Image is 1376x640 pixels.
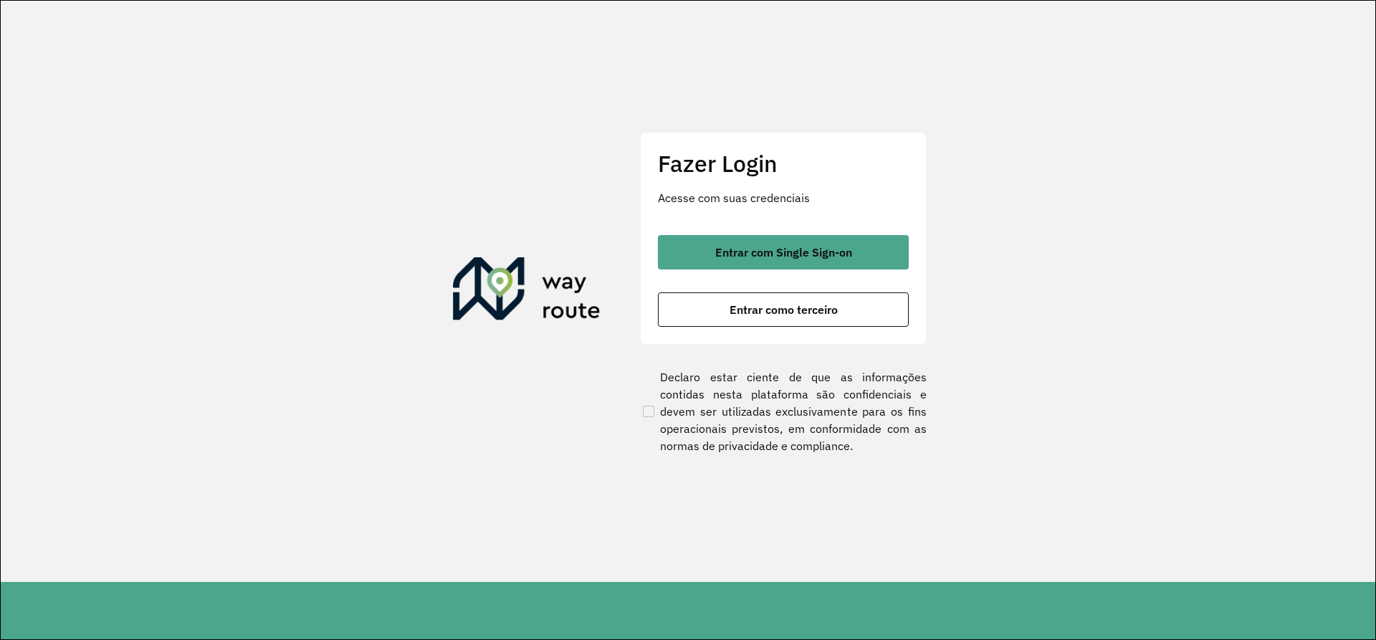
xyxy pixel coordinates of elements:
p: Acesse com suas credenciais [658,189,909,206]
button: button [658,235,909,269]
button: button [658,292,909,327]
span: Entrar como terceiro [730,304,838,315]
h2: Fazer Login [658,150,909,177]
img: Roteirizador AmbevTech [453,257,601,326]
span: Entrar com Single Sign-on [715,247,852,258]
label: Declaro estar ciente de que as informações contidas nesta plataforma são confidenciais e devem se... [640,368,927,454]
